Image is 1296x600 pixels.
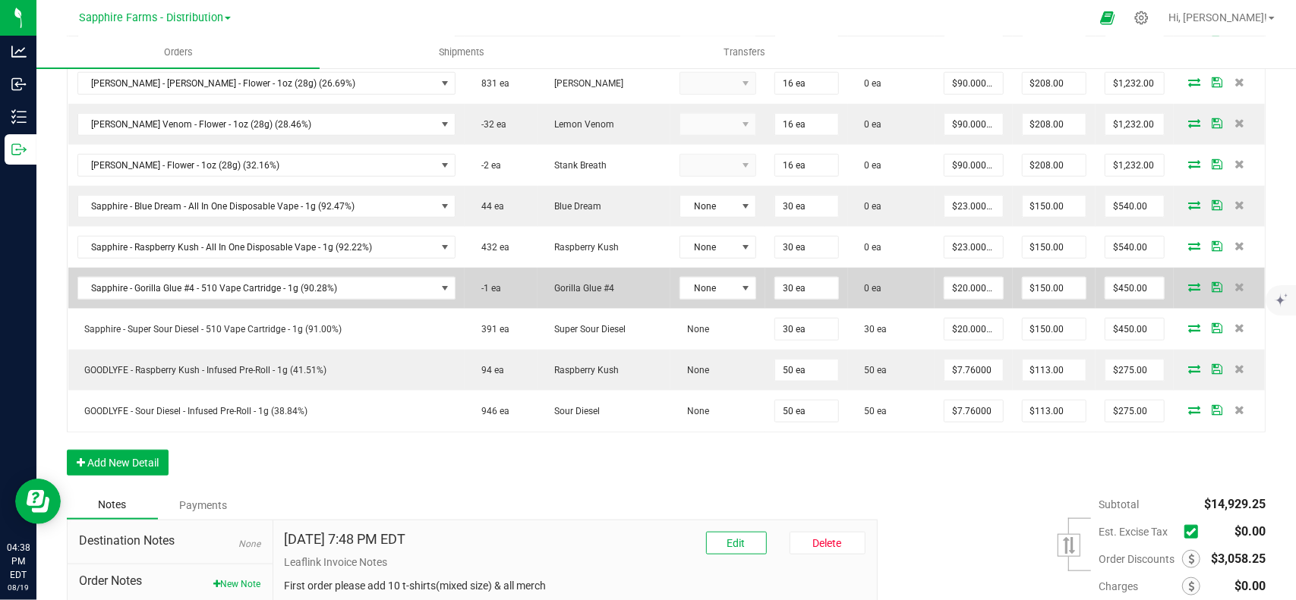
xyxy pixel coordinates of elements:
[857,242,882,253] span: 0 ea
[1023,73,1086,94] input: 0
[1168,11,1267,24] span: Hi, [PERSON_NAME]!
[15,479,61,524] iframe: Resource center
[1235,579,1266,593] span: $0.00
[1099,580,1182,592] span: Charges
[547,119,614,130] span: Lemon Venom
[1023,278,1086,299] input: 0
[547,324,626,335] span: Super Sour Diesel
[1235,524,1266,539] span: $0.00
[813,537,842,549] span: Delete
[944,155,1002,176] input: 0
[857,283,882,294] span: 0 ea
[1105,196,1164,217] input: 0
[775,73,837,94] input: 0
[11,109,27,124] inline-svg: Inventory
[775,155,837,176] input: 0
[1105,155,1164,176] input: 0
[1023,196,1086,217] input: 0
[1105,73,1164,94] input: 0
[857,201,882,212] span: 0 ea
[775,401,837,422] input: 0
[1023,237,1086,258] input: 0
[727,537,746,549] span: Edit
[944,401,1002,422] input: 0
[77,324,342,335] span: Sapphire - Super Sour Diesel - 510 Vape Cartridge - 1g (91.00%)
[36,36,320,68] a: Orders
[944,196,1002,217] input: 0
[1204,497,1266,511] span: $14,929.25
[1228,323,1251,332] span: Delete Order Detail
[775,278,837,299] input: 0
[285,554,866,570] p: Leaflink Invoice Notes
[775,196,837,217] input: 0
[77,365,327,375] span: GOODLYFE - Raspberry Kush - Infused Pre-Roll - 1g (41.51%)
[1206,282,1228,291] span: Save Order Detail
[158,492,249,519] div: Payments
[547,160,607,171] span: Stank Breath
[1228,405,1251,414] span: Delete Order Detail
[143,46,213,59] span: Orders
[706,532,767,554] button: Edit
[857,365,888,375] span: 50 ea
[78,114,437,135] span: [PERSON_NAME] Venom - Flower - 1oz (28g) (28.46%)
[474,119,506,130] span: -32 ea
[857,119,882,130] span: 0 ea
[775,114,837,135] input: 0
[11,142,27,157] inline-svg: Outbound
[1105,401,1164,422] input: 0
[214,577,261,591] button: New Note
[1099,498,1139,510] span: Subtotal
[474,160,501,171] span: -2 ea
[680,196,736,217] span: None
[857,324,888,335] span: 30 ea
[67,450,169,476] button: Add New Detail
[547,242,619,253] span: Raspberry Kush
[547,78,623,89] span: [PERSON_NAME]
[944,278,1002,299] input: 0
[944,237,1002,258] input: 0
[1105,114,1164,135] input: 0
[7,582,30,593] p: 08/19
[1023,401,1086,422] input: 0
[1228,118,1251,127] span: Delete Order Detail
[77,72,456,95] span: NO DATA FOUND
[78,155,437,176] span: [PERSON_NAME] - Flower - 1oz (28g) (32.16%)
[77,113,456,136] span: NO DATA FOUND
[1206,241,1228,250] span: Save Order Detail
[79,572,261,590] span: Order Notes
[1023,155,1086,176] input: 0
[1105,319,1164,340] input: 0
[1099,526,1178,538] span: Est. Excise Tax
[1206,323,1228,332] span: Save Order Detail
[77,154,456,177] span: NO DATA FOUND
[474,406,509,416] span: 946 ea
[1228,159,1251,168] span: Delete Order Detail
[680,324,709,335] span: None
[944,114,1002,135] input: 0
[1206,118,1228,127] span: Save Order Detail
[1023,319,1086,340] input: 0
[78,73,437,94] span: [PERSON_NAME] - [PERSON_NAME] - Flower - 1oz (28g) (26.69%)
[1184,522,1205,542] span: Calculate excise tax
[790,532,866,554] button: Delete
[474,324,509,335] span: 391 ea
[1206,77,1228,86] span: Save Order Detail
[1023,360,1086,381] input: 0
[1206,200,1228,209] span: Save Order Detail
[1228,241,1251,250] span: Delete Order Detail
[1099,553,1182,565] span: Order Discounts
[418,46,505,59] span: Shipments
[77,406,308,416] span: GOODLYFE - Sour Diesel - Infused Pre-Roll - 1g (38.84%)
[547,406,600,416] span: Sour Diesel
[680,365,709,375] span: None
[78,196,437,217] span: Sapphire - Blue Dream - All In One Disposable Vape - 1g (92.47%)
[11,77,27,92] inline-svg: Inbound
[77,277,456,300] span: NO DATA FOUND
[79,532,261,550] span: Destination Notes
[1023,114,1086,135] input: 0
[1228,364,1251,373] span: Delete Order Detail
[857,406,888,416] span: 50 ea
[604,36,887,68] a: Transfers
[1090,3,1124,33] span: Open Ecommerce Menu
[704,46,787,59] span: Transfers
